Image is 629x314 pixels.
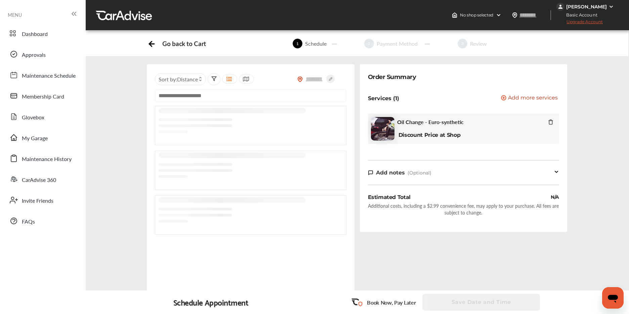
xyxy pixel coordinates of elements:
img: header-home-logo.8d720a4f.svg [452,12,457,18]
span: (Optional) [408,170,431,176]
a: Maintenance History [6,150,79,167]
span: Glovebox [22,113,44,122]
div: Schedule Appointment [173,298,249,307]
img: WGsFRI8htEPBVLJbROoPRyZpYNWhNONpIPPETTm6eUC0GeLEiAAAAAElFTkSuQmCC [609,4,614,9]
span: My Garage [22,134,48,143]
div: Order Summary [368,72,416,82]
span: Oil Change - Euro-synthetic [397,119,464,125]
div: Schedule [302,40,329,47]
a: Add more services [501,95,559,102]
div: Estimated Total [368,193,411,201]
p: Book Now, Pay Later [367,299,416,306]
a: Dashboard [6,25,79,42]
p: Services (1) [368,95,399,102]
span: 2 [364,39,374,48]
img: jVpblrzwTbfkPYzPPzSLxeg0AAAAASUVORK5CYII= [556,3,564,11]
span: Invite Friends [22,197,53,205]
span: Approvals [22,51,46,60]
span: Dashboard [22,30,48,39]
span: 3 [458,39,467,48]
span: No shop selected [460,12,493,18]
span: Upgrade Account [556,19,603,28]
div: Additional costs, including a $2.99 convenience fee, may apply to your purchase. All fees are sub... [368,202,559,216]
a: FAQs [6,212,79,230]
img: header-down-arrow.9dd2ce7d.svg [496,12,501,18]
span: Distance [177,75,198,83]
img: location_vector_orange.38f05af8.svg [297,76,303,82]
b: Discount Price at Shop [399,132,461,138]
div: N/A [551,193,559,201]
span: Basic Account [557,11,602,18]
img: note-icon.db9493fa.svg [368,170,373,175]
span: FAQs [22,218,35,226]
a: My Garage [6,129,79,146]
span: Maintenance History [22,155,72,164]
a: Glovebox [6,108,79,125]
span: Sort by : [159,75,198,83]
iframe: Button to launch messaging window [602,287,624,309]
span: Add notes [376,169,405,176]
a: Approvals [6,45,79,63]
div: Go back to Cart [162,40,206,47]
span: 1 [293,39,302,48]
img: location_vector.a44bc228.svg [512,12,517,18]
div: [PERSON_NAME] [566,4,607,10]
span: Add more services [508,95,558,102]
span: Membership Card [22,92,64,101]
img: oil-change-thumb.jpg [371,117,394,141]
div: Review [467,40,490,47]
a: Maintenance Schedule [6,66,79,84]
a: Membership Card [6,87,79,105]
button: Add more services [501,95,558,102]
a: Invite Friends [6,191,79,209]
a: CarAdvise 360 [6,170,79,188]
span: Maintenance Schedule [22,72,76,80]
span: CarAdvise 360 [22,176,56,185]
div: Payment Method [374,40,420,47]
span: MENU [8,12,22,17]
